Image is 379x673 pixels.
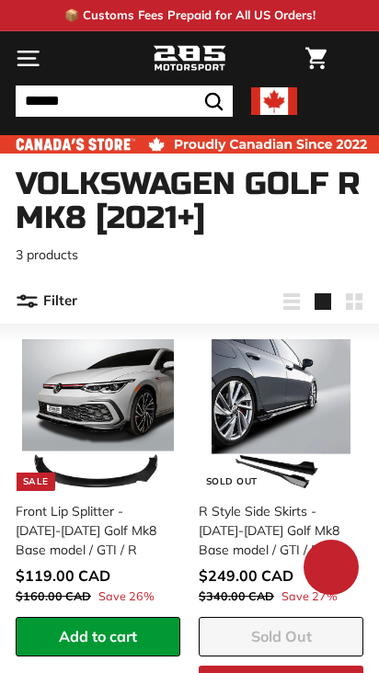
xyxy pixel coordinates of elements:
[16,588,91,603] span: $160.00 CAD
[153,43,226,74] img: Logo_285_Motorsport_areodynamics_components
[199,502,352,560] div: R Style Side Skirts - [DATE]-[DATE] Golf Mk8 Base model / GTI / R
[281,587,338,605] span: Save 27%
[98,587,155,605] span: Save 26%
[296,32,336,85] a: Cart
[16,617,180,656] button: Add to cart
[16,245,363,265] p: 3 products
[199,617,363,656] button: Sold Out
[199,333,363,617] a: Sold Out R Style Side Skirts - [DATE]-[DATE] Golf Mk8 Base model / GTI / R Save 27%
[199,588,274,603] span: $340.00 CAD
[298,540,364,599] inbox-online-store-chat: Shopify online store chat
[16,333,180,617] a: Sale Front Lip Splitter - [DATE]-[DATE] Golf Mk8 Base model / GTI / R Save 26%
[17,473,55,491] div: Sale
[16,279,77,324] button: Filter
[64,6,316,25] p: 📦 Customs Fees Prepaid for All US Orders!
[16,86,233,117] input: Search
[16,502,169,560] div: Front Lip Splitter - [DATE]-[DATE] Golf Mk8 Base model / GTI / R
[59,627,137,645] span: Add to cart
[199,566,293,585] span: $249.00 CAD
[251,627,312,645] span: Sold Out
[16,566,110,585] span: $119.00 CAD
[200,473,264,491] div: Sold Out
[16,167,363,236] h1: Volkswagen Golf R Mk8 [2021+]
